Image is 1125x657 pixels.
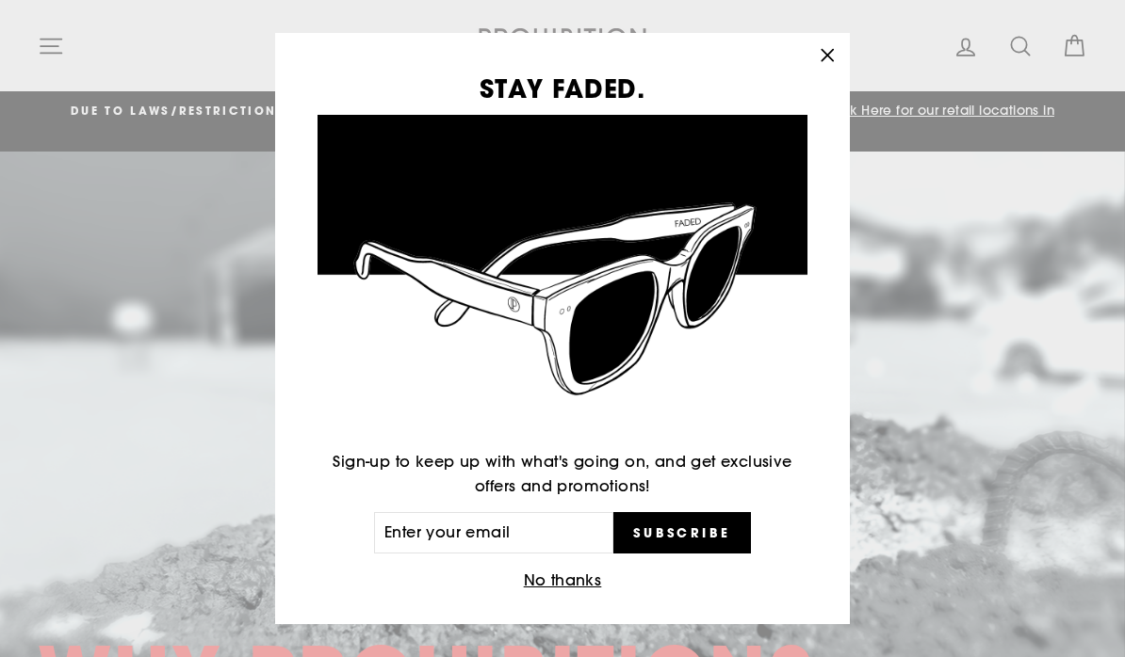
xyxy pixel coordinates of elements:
[318,75,807,101] h3: STAY FADED.
[633,524,731,541] span: Subscribe
[318,450,807,498] p: Sign-up to keep up with what's going on, and get exclusive offers and promotions!
[518,568,608,594] button: No thanks
[374,512,613,553] input: Enter your email
[613,512,751,553] button: Subscribe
